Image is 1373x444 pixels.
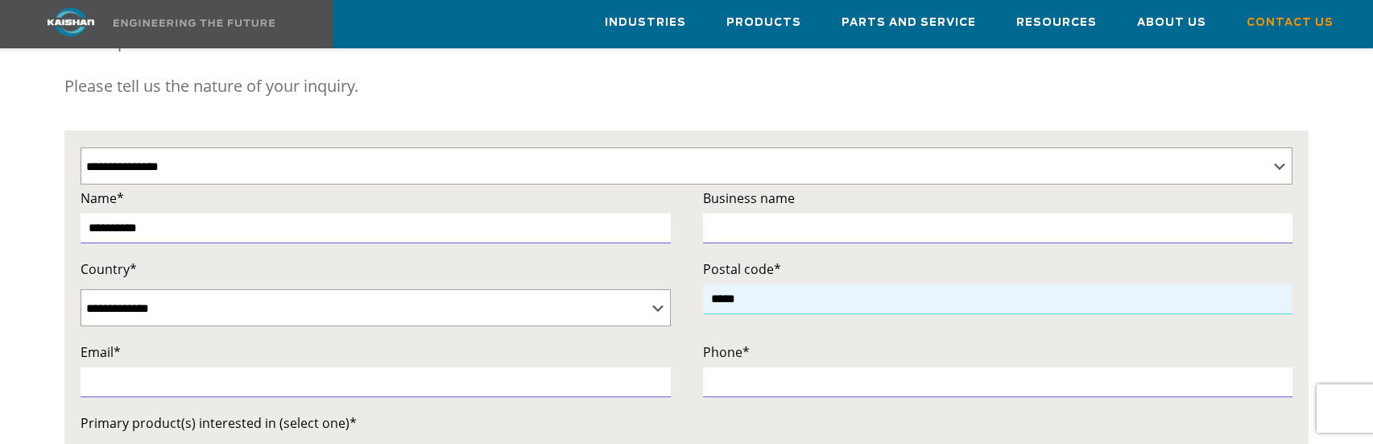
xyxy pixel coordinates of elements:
[114,19,275,27] img: Engineering the future
[1016,14,1097,32] span: Resources
[703,187,1292,210] label: Business name
[10,8,131,36] img: kaishan logo
[81,341,670,363] label: Email*
[842,14,976,32] span: Parts and Service
[703,258,1292,280] label: Postal code*
[1016,1,1097,44] a: Resources
[81,187,670,210] label: Name*
[1137,14,1206,32] span: About Us
[64,70,1309,102] p: Please tell us the nature of your inquiry.
[1247,14,1334,32] span: Contact Us
[605,14,686,32] span: Industries
[726,14,801,32] span: Products
[81,258,670,280] label: Country*
[1137,1,1206,44] a: About Us
[842,1,976,44] a: Parts and Service
[1247,1,1334,44] a: Contact Us
[605,1,686,44] a: Industries
[703,341,1292,363] label: Phone*
[726,1,801,44] a: Products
